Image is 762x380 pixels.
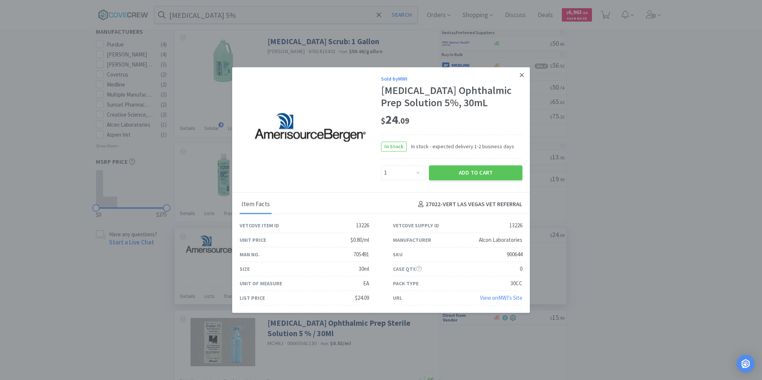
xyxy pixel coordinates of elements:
[507,250,522,259] div: 900644
[356,221,369,230] div: 13226
[393,294,402,302] div: URL
[363,279,369,288] div: EA
[381,142,406,151] span: In Stock
[479,236,522,244] div: Alcon Laboratories
[240,279,282,288] div: Unit of Measure
[350,236,369,244] div: $0.80/ml
[415,200,522,210] h4: 27022 - VERT LAS VEGAS VET REFERRAL
[240,221,279,230] div: Vetcove Item ID
[407,142,514,150] span: In stock - expected delivery 1-2 business days
[737,355,755,373] div: Open Intercom Messenger
[381,112,409,127] span: 24
[429,165,522,180] button: Add to Cart
[359,264,369,273] div: 30ml
[393,265,422,273] div: Case Qty.
[381,75,522,83] div: Sold by MWI
[520,264,522,273] div: 0
[398,116,409,126] span: . 09
[240,250,260,259] div: Man No.
[240,294,265,302] div: List Price
[393,236,431,244] div: Manufacturer
[240,195,272,214] div: Item Facts
[381,116,385,126] span: $
[480,294,522,301] a: View onMWI's Site
[393,279,419,288] div: Pack Type
[393,250,403,259] div: SKU
[393,221,439,230] div: Vetcove Supply ID
[509,221,522,230] div: 13226
[353,250,369,259] div: 705491
[240,265,250,273] div: Size
[240,236,266,244] div: Unit Price
[510,279,522,288] div: 30CC
[381,84,522,109] div: [MEDICAL_DATA] Ophthalmic Prep Solution 5%, 30mL
[254,113,366,142] img: 87566bc202e541e59fa875c68ddfe2ae_13226.png
[355,293,369,302] div: $24.09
